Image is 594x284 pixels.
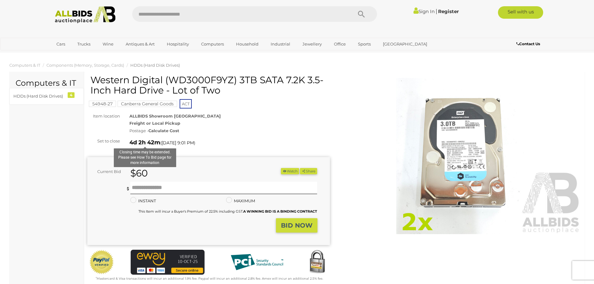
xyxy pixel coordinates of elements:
[130,63,180,68] a: HDDs (Hard Disk Drives)
[379,39,431,49] a: [GEOGRAPHIC_DATA]
[413,8,435,14] a: Sign In
[89,250,114,275] img: Official PayPal Seal
[16,79,78,88] h2: Computers & IT
[298,39,326,49] a: Jewellery
[89,101,116,107] mark: 54948-27
[354,39,375,49] a: Sports
[68,92,75,98] div: 4
[243,209,317,214] b: A WINNING BID IS A BINDING CONTRACT
[138,209,317,214] small: This Item will incur a Buyer's Premium of 22.5% including GST.
[305,250,330,275] img: Secured by Rapid SSL
[281,222,312,229] strong: BID NOW
[83,113,125,120] div: Item location
[89,101,116,106] a: 54948-27
[281,168,299,175] button: Watch
[99,39,118,49] a: Wine
[163,39,193,49] a: Hospitality
[52,39,69,49] a: Cars
[281,168,299,175] li: Watch this item
[13,93,65,100] div: HDDs (Hard Disk Drives)
[129,113,221,118] strong: ALLBIDS Showroom [GEOGRAPHIC_DATA]
[180,99,192,108] span: ACT
[9,88,84,104] a: HDDs (Hard Disk Drives) 4
[129,121,180,126] strong: Freight or Local Pickup
[114,148,176,167] div: Closing time may be extended. Please see How To Bid page for more information
[346,6,377,22] button: Search
[300,168,317,175] button: Share
[226,197,255,205] label: MAXIMUM
[197,39,228,49] a: Computers
[118,101,177,106] a: Canberra General Goods
[226,250,288,275] img: PCI DSS compliant
[516,41,542,47] a: Contact Us
[90,75,328,95] h1: Western Digital (WD3000F9YZ) 3TB SATA 7.2K 3.5-Inch Hard Drive - Lot of Two
[130,197,156,205] label: INSTANT
[122,39,159,49] a: Antiques & Art
[339,78,582,234] img: Western Digital (WD3000F9YZ) 3TB SATA 7.2K 3.5-Inch Hard Drive - Lot of Two
[436,8,437,15] span: |
[83,137,125,145] div: Set to close
[232,39,263,49] a: Household
[130,167,148,179] strong: $60
[51,6,119,23] img: Allbids.com.au
[516,41,540,46] b: Contact Us
[330,39,350,49] a: Office
[131,250,205,274] img: eWAY Payment Gateway
[276,218,317,233] button: BID NOW
[118,101,177,107] mark: Canberra General Goods
[498,6,543,19] a: Sell with us
[162,140,194,146] span: [DATE] 9:01 PM
[160,140,195,145] span: ( )
[9,63,40,68] a: Computers & IT
[96,277,323,281] small: Mastercard & Visa transactions will incur an additional 1.9% fee. Paypal will incur an additional...
[129,127,330,134] div: Postage -
[148,128,179,133] strong: Calculate Cost
[129,139,160,146] strong: 4d 2h 42m
[438,8,459,14] a: Register
[87,168,126,175] div: Current Bid
[46,63,124,68] a: Components (Memory, Storage, Cards)
[267,39,294,49] a: Industrial
[73,39,94,49] a: Trucks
